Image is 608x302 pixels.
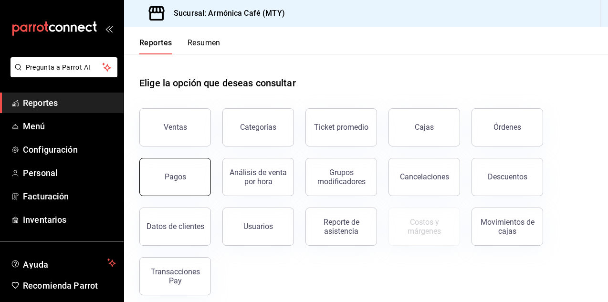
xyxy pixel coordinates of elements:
[312,168,371,186] div: Grupos modificadores
[139,257,211,295] button: Transacciones Pay
[222,158,294,196] button: Análisis de venta por hora
[243,222,273,231] div: Usuarios
[26,62,103,73] span: Pregunta a Parrot AI
[314,123,368,132] div: Ticket promedio
[472,108,543,146] button: Órdenes
[388,158,460,196] button: Cancelaciones
[7,69,117,79] a: Pregunta a Parrot AI
[10,57,117,77] button: Pregunta a Parrot AI
[164,123,187,132] div: Ventas
[139,108,211,146] button: Ventas
[388,208,460,246] button: Contrata inventarios para ver este reporte
[147,222,204,231] div: Datos de clientes
[23,143,116,156] span: Configuración
[105,25,113,32] button: open_drawer_menu
[472,158,543,196] button: Descuentos
[139,38,172,54] button: Reportes
[478,218,537,236] div: Movimientos de cajas
[139,158,211,196] button: Pagos
[23,96,116,109] span: Reportes
[139,76,296,90] h1: Elige la opción que deseas consultar
[146,267,205,285] div: Transacciones Pay
[395,218,454,236] div: Costos y márgenes
[139,208,211,246] button: Datos de clientes
[240,123,276,132] div: Categorías
[305,208,377,246] button: Reporte de asistencia
[400,172,449,181] div: Cancelaciones
[23,213,116,226] span: Inventarios
[139,38,220,54] div: navigation tabs
[305,108,377,146] button: Ticket promedio
[188,38,220,54] button: Resumen
[229,168,288,186] div: Análisis de venta por hora
[312,218,371,236] div: Reporte de asistencia
[222,208,294,246] button: Usuarios
[23,257,104,269] span: Ayuda
[166,8,285,19] h3: Sucursal: Armónica Café (MTY)
[472,208,543,246] button: Movimientos de cajas
[23,279,116,292] span: Recomienda Parrot
[23,190,116,203] span: Facturación
[222,108,294,146] button: Categorías
[415,123,434,132] div: Cajas
[388,108,460,146] button: Cajas
[23,167,116,179] span: Personal
[165,172,186,181] div: Pagos
[23,120,116,133] span: Menú
[488,172,527,181] div: Descuentos
[493,123,521,132] div: Órdenes
[305,158,377,196] button: Grupos modificadores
